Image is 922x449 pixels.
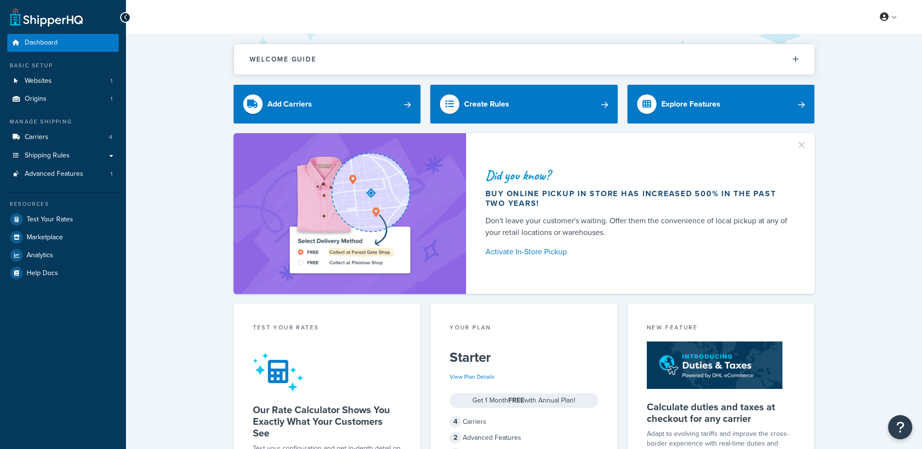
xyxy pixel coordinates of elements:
[27,233,63,242] span: Marketplace
[7,34,119,52] a: Dashboard
[25,77,52,85] span: Websites
[27,251,53,260] span: Analytics
[485,215,792,238] div: Don't leave your customer's waiting. Offer them the convenience of local pickup at any of your re...
[7,90,119,108] a: Origins1
[110,95,112,103] span: 1
[485,245,792,259] a: Activate In-Store Pickup
[25,152,70,160] span: Shipping Rules
[7,247,119,264] a: Analytics
[253,404,402,439] h5: Our Rate Calculator Shows You Exactly What Your Customers See
[7,90,119,108] li: Origins
[27,216,73,224] span: Test Your Rates
[7,200,119,208] div: Resources
[7,165,119,183] li: Advanced Features
[7,147,119,165] a: Shipping Rules
[234,44,814,75] button: Welcome Guide
[25,170,83,178] span: Advanced Features
[647,323,796,334] div: New Feature
[110,77,112,85] span: 1
[627,85,815,124] a: Explore Features
[647,401,796,424] h5: Calculate duties and taxes at checkout for any carrier
[7,128,119,146] a: Carriers4
[7,229,119,246] a: Marketplace
[450,393,598,408] div: Get 1 Month with Annual Plan!
[25,95,47,103] span: Origins
[508,395,524,405] strong: FREE
[7,264,119,282] a: Help Docs
[7,72,119,90] li: Websites
[267,97,312,111] div: Add Carriers
[888,415,912,439] button: Open Resource Center
[450,416,461,428] span: 4
[7,165,119,183] a: Advanced Features1
[450,350,598,365] h5: Starter
[450,431,598,445] div: Advanced Features
[109,133,112,141] span: 4
[7,62,119,70] div: Basic Setup
[250,56,316,63] h2: Welcome Guide
[7,128,119,146] li: Carriers
[464,97,509,111] div: Create Rules
[450,372,495,381] a: View Plan Details
[7,118,119,126] div: Manage Shipping
[253,323,402,334] div: Test your rates
[450,415,598,429] div: Carriers
[7,72,119,90] a: Websites1
[25,39,58,47] span: Dashboard
[450,323,598,334] div: Your Plan
[262,148,438,279] img: ad-shirt-map-b0359fc47e01cab431d101c4b569394f6a03f54285957d908178d52f29eb9668.png
[234,85,421,124] a: Add Carriers
[485,189,792,208] div: Buy online pickup in store has increased 500% in the past two years!
[485,169,792,182] div: Did you know?
[430,85,618,124] a: Create Rules
[27,269,58,278] span: Help Docs
[661,97,720,111] div: Explore Features
[110,170,112,178] span: 1
[450,432,461,444] span: 2
[25,133,48,141] span: Carriers
[7,211,119,228] a: Test Your Rates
